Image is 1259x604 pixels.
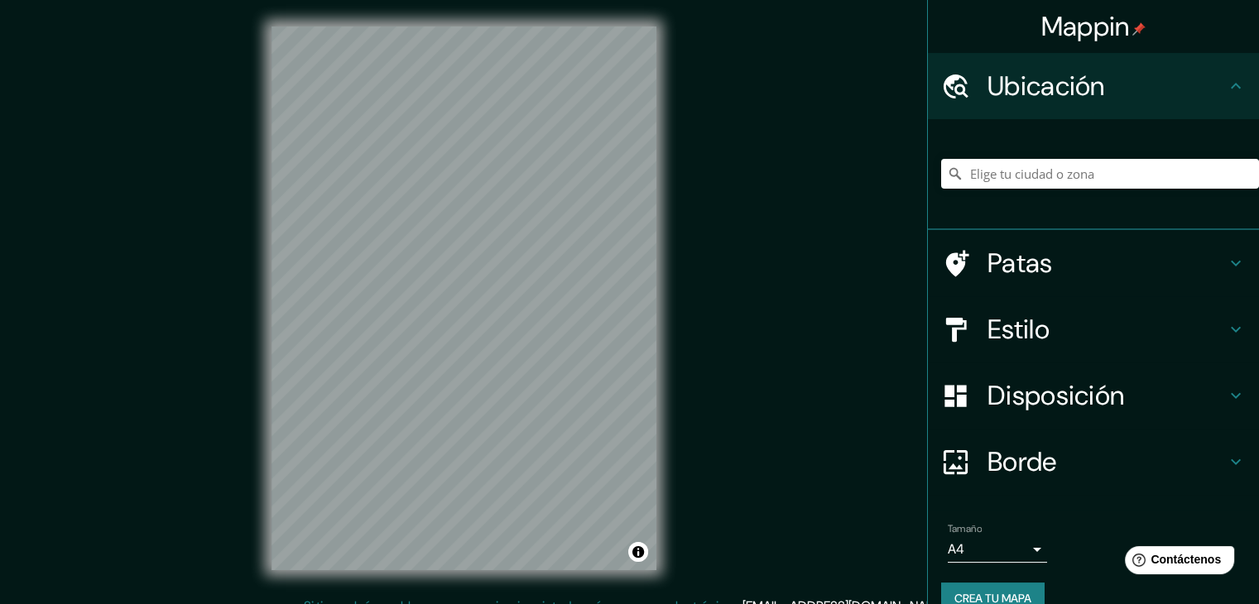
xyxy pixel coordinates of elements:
iframe: Lanzador de widgets de ayuda [1112,539,1241,586]
font: A4 [948,540,964,558]
img: pin-icon.png [1132,22,1146,36]
div: Estilo [928,296,1259,362]
font: Mappin [1041,9,1130,44]
font: Patas [987,246,1053,280]
div: A4 [948,536,1047,563]
input: Elige tu ciudad o zona [941,159,1259,189]
div: Ubicación [928,53,1259,119]
font: Borde [987,444,1057,479]
font: Ubicación [987,69,1105,103]
div: Disposición [928,362,1259,429]
font: Disposición [987,378,1124,413]
font: Tamaño [948,522,982,535]
div: Patas [928,230,1259,296]
div: Borde [928,429,1259,495]
canvas: Mapa [272,26,656,570]
button: Activar o desactivar atribución [628,542,648,562]
font: Estilo [987,312,1050,347]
